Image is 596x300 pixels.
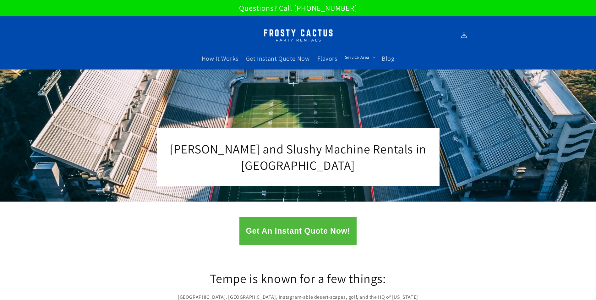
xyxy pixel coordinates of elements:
[345,54,369,60] span: Service Area
[176,270,421,286] h2: Tempe is known for a few things:
[239,217,356,245] button: Get An Instant Quote Now!
[246,54,310,63] span: Get Instant Quote Now
[242,51,314,66] a: Get Instant Quote Now
[382,54,394,63] span: Blog
[378,51,398,66] a: Blog
[170,141,426,173] span: [PERSON_NAME] and Slushy Machine Rentals in [GEOGRAPHIC_DATA]
[259,25,337,45] img: Margarita Machine Rental in Scottsdale, Phoenix, Tempe, Chandler, Gilbert, Mesa and Maricopa
[314,51,341,66] a: Flavors
[341,51,378,64] summary: Service Area
[198,51,242,66] a: How It Works
[202,54,238,63] span: How It Works
[317,54,337,63] span: Flavors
